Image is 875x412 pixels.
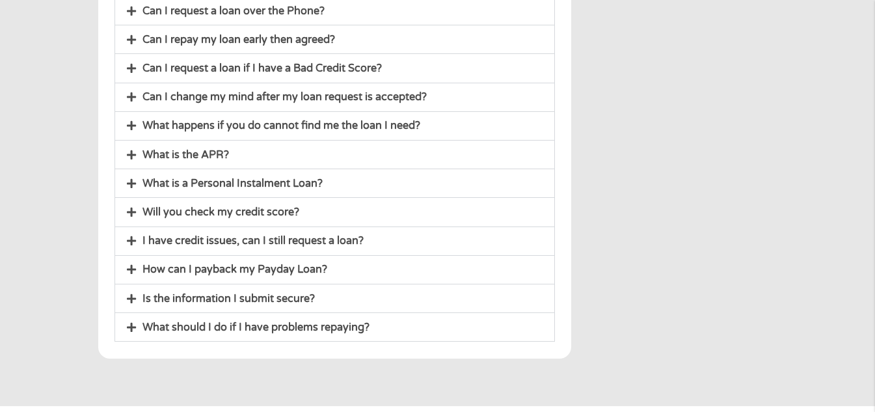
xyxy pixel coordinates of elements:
a: How can I payback my Payday Loan? [142,263,327,276]
a: Can I change my mind after my loan request is accepted? [142,90,427,103]
a: Can I repay my loan early then agreed? [142,33,335,46]
div: Can I request a loan if I have a Bad Credit Score? [115,54,554,82]
a: What happens if you do cannot find me the loan I need? [142,119,420,132]
div: Is the information I submit secure? [115,284,554,312]
a: Is the information I submit secure? [142,292,315,305]
a: I have credit issues, can I still request a loan? [142,234,364,247]
a: What is the APR? [142,148,229,161]
div: Will you check my credit score? [115,198,554,226]
div: Can I change my mind after my loan request is accepted? [115,83,554,111]
a: Will you check my credit score? [142,206,299,219]
div: How can I payback my Payday Loan? [115,256,554,284]
a: Can I request a loan over the Phone? [142,5,325,18]
div: What is a Personal Instalment Loan? [115,169,554,197]
div: I have credit issues, can I still request a loan? [115,227,554,255]
a: What is a Personal Instalment Loan? [142,177,323,190]
div: What happens if you do cannot find me the loan I need? [115,112,554,140]
div: What is the APR? [115,141,554,169]
div: Can I repay my loan early then agreed? [115,25,554,53]
a: Can I request a loan if I have a Bad Credit Score? [142,62,382,75]
div: What should I do if I have problems repaying? [115,313,554,341]
a: What should I do if I have problems repaying? [142,321,370,334]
